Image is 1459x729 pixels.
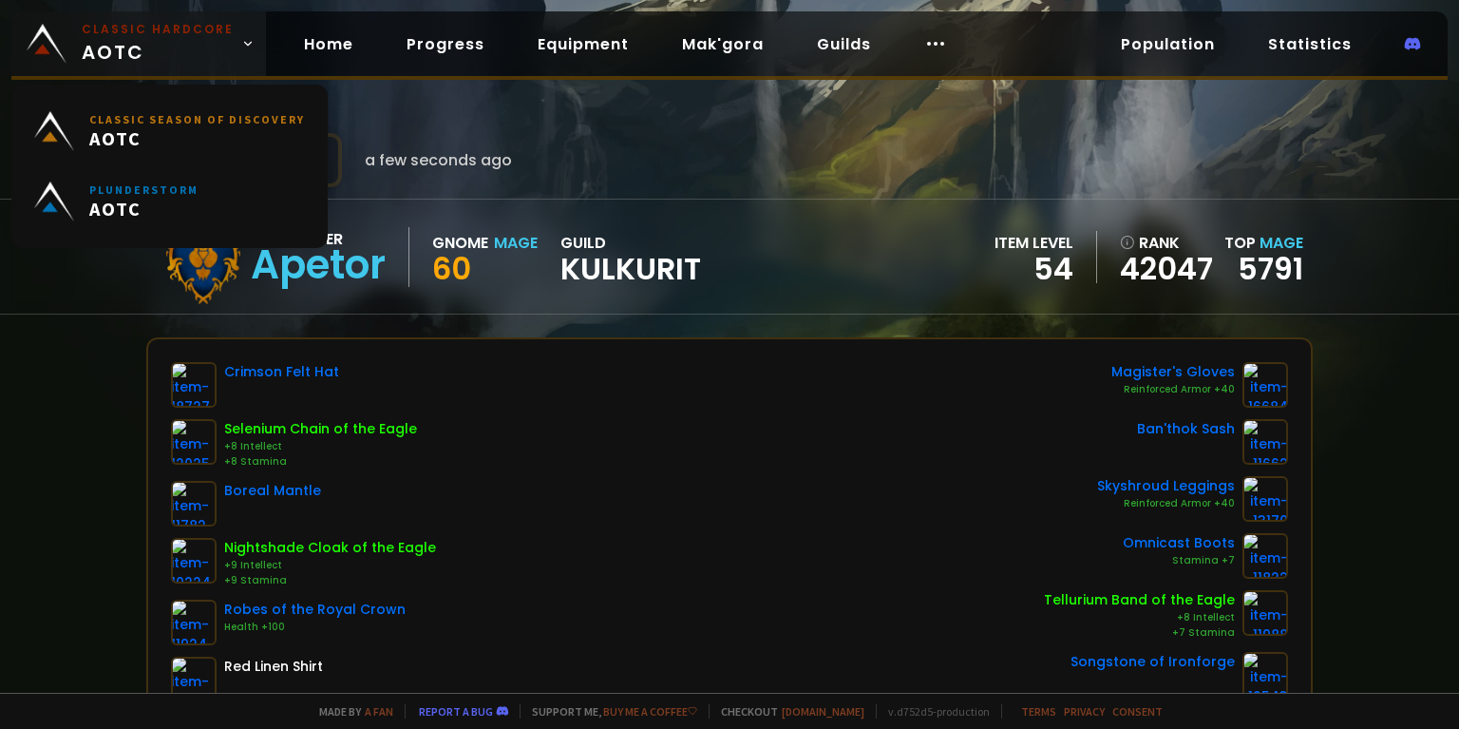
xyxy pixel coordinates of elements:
img: item-12543 [1242,652,1288,698]
div: Ban'thok Sash [1137,419,1235,439]
img: item-11924 [171,600,217,645]
img: item-11988 [1242,590,1288,636]
div: Nightshade Cloak of the Eagle [224,538,436,558]
div: Magister's Gloves [1111,362,1235,382]
span: Made by [308,704,393,719]
img: item-18727 [171,362,217,408]
a: Classic HardcoreAOTC [11,11,266,76]
a: Guilds [802,25,886,64]
img: item-2575 [171,657,217,702]
div: Omnicast Boots [1123,533,1235,553]
div: +8 Intellect [224,439,417,454]
img: item-16684 [1242,362,1288,408]
div: +9 Intellect [224,558,436,573]
div: +9 Stamina [224,573,436,588]
span: Checkout [709,704,864,719]
small: Classic Season of Discovery [89,112,305,126]
a: Terms [1021,704,1056,719]
span: v. d752d5 - production [876,704,990,719]
div: rank [1120,231,1213,255]
span: kulkurit [560,255,701,283]
div: Selenium Chain of the Eagle [224,419,417,439]
small: Classic Hardcore [82,21,234,38]
a: PlunderstormAOTC [23,166,316,237]
a: Statistics [1253,25,1367,64]
div: Skyshroud Leggings [1097,476,1235,496]
a: Mak'gora [667,25,779,64]
div: item level [995,231,1073,255]
span: a few seconds ago [365,148,512,172]
a: [DOMAIN_NAME] [782,704,864,719]
div: Stamina +7 [1123,553,1235,568]
div: Tellurium Band of the Eagle [1044,590,1235,610]
a: Report a bug [419,704,493,719]
div: Mage [494,231,538,255]
span: 60 [432,247,471,290]
div: guild [560,231,701,283]
div: Gnome [432,231,488,255]
div: Red Linen Shirt [224,657,323,677]
div: Crimson Felt Hat [224,362,339,382]
div: Reinforced Armor +40 [1111,382,1235,397]
span: Support me, [520,704,697,719]
div: Health +100 [224,620,406,635]
div: Apetor [251,251,386,279]
div: Songstone of Ironforge [1071,652,1235,672]
a: Buy me a coffee [603,704,697,719]
div: Reinforced Armor +40 [1097,496,1235,511]
a: 42047 [1120,255,1213,283]
span: AOTC [89,197,199,221]
div: Robes of the Royal Crown [224,600,406,620]
a: 5791 [1238,247,1303,290]
div: +8 Stamina [224,454,417,470]
div: +8 Intellect [1044,610,1235,625]
a: Population [1106,25,1230,64]
img: item-11782 [171,481,217,527]
a: Privacy [1064,704,1105,719]
a: a fan [365,704,393,719]
img: item-11662 [1242,419,1288,465]
a: Home [289,25,369,64]
small: Plunderstorm [89,182,199,197]
span: AOTC [89,126,305,150]
div: Boreal Mantle [224,481,321,501]
span: Mage [1260,232,1303,254]
a: Consent [1112,704,1163,719]
img: item-11822 [1242,533,1288,579]
span: AOTC [82,21,234,67]
a: Progress [391,25,500,64]
img: item-13170 [1242,476,1288,522]
img: item-12025 [171,419,217,465]
a: Classic Season of DiscoveryAOTC [23,96,316,166]
a: Equipment [522,25,644,64]
div: Top [1224,231,1303,255]
div: 54 [995,255,1073,283]
div: +7 Stamina [1044,625,1235,641]
img: item-10224 [171,538,217,584]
